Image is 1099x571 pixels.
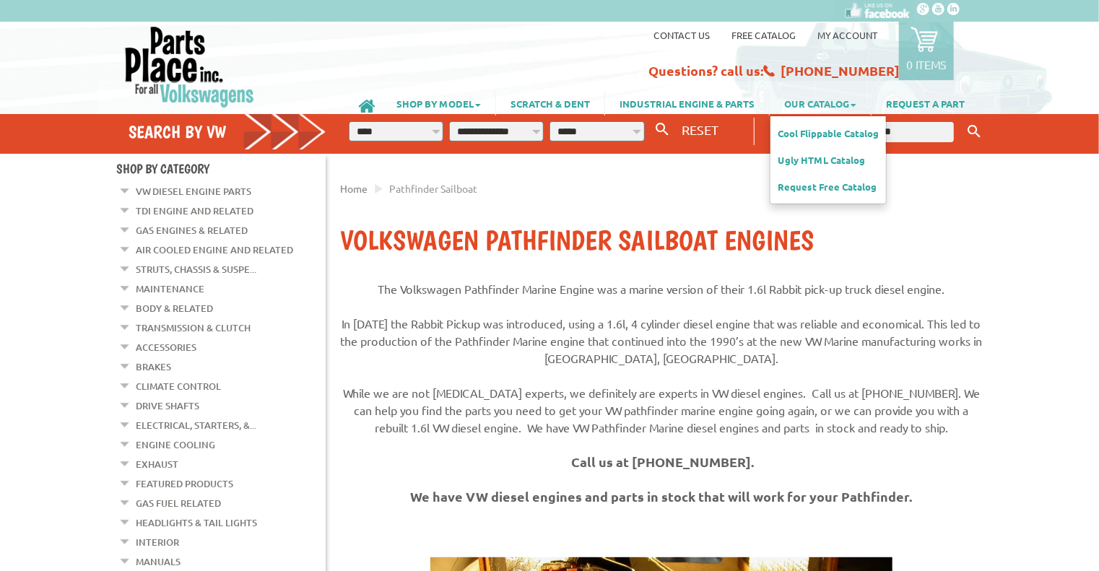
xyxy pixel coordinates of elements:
a: Ugly HTML Catalog [770,147,885,173]
span: Pathfinder Sailboat [389,182,477,195]
a: Drive Shafts [136,396,199,415]
a: Exhaust [136,455,178,474]
strong: Call us at [PHONE_NUMBER]. [572,453,755,470]
h4: Search by VW [129,121,326,142]
a: Body & Related [136,299,213,318]
a: Transmission & Clutch [136,318,251,337]
a: INDUSTRIAL ENGINE & PARTS [605,91,769,115]
img: Parts Place Inc! [123,25,256,108]
h1: Volkswagen Pathfinder Sailboat Engines [340,224,983,258]
a: Maintenance [136,279,204,298]
a: Request Free Catalog [770,173,885,200]
a: My Account [817,29,877,41]
a: Home [340,182,368,195]
a: Engine Cooling [136,435,215,454]
a: SHOP BY MODEL [382,91,495,115]
a: Gas Fuel Related [136,494,221,513]
a: Cool Flippable Catalog [770,120,886,147]
a: Air Cooled Engine and Related [136,240,293,259]
a: Headlights & Tail Lights [136,513,257,532]
a: VW Diesel Engine Parts [136,182,251,201]
h4: Shop By Category [116,161,326,176]
a: Interior [136,533,179,552]
span: RESET [682,122,718,137]
a: Gas Engines & Related [136,221,248,240]
span: The Volkswagen Pathfinder Marine Engine was a marine version of their 1.6l Rabbit pick-up truck d... [378,282,945,296]
a: Manuals [136,552,181,571]
button: RESET [676,119,724,140]
a: Struts, Chassis & Suspe... [136,260,256,279]
button: Search By VW... [651,119,675,140]
a: SCRATCH & DENT [496,91,604,115]
a: Accessories [136,338,196,357]
a: 0 items [899,22,954,80]
button: Keyword Search [963,120,985,144]
strong: We have VW diesel engines and parts in stock that will work for your Pathfinder. [411,488,913,505]
span: In [DATE] the Rabbit Pickup was introduced, using a 1.6l, 4 cylinder diesel engine that was relia... [341,316,983,365]
a: Brakes [136,357,171,376]
p: 0 items [906,57,947,71]
a: Free Catalog [731,29,796,41]
a: REQUEST A PART [872,91,979,115]
a: OUR CATALOG [770,91,871,115]
a: Featured Products [136,474,233,493]
a: Electrical, Starters, &... [136,416,256,435]
a: Climate Control [136,377,221,396]
a: Contact us [653,29,710,41]
a: TDI Engine and Related [136,201,253,220]
span: While we are not [MEDICAL_DATA] experts, we definitely are experts in VW diesel engines. Call us ... [343,385,980,435]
